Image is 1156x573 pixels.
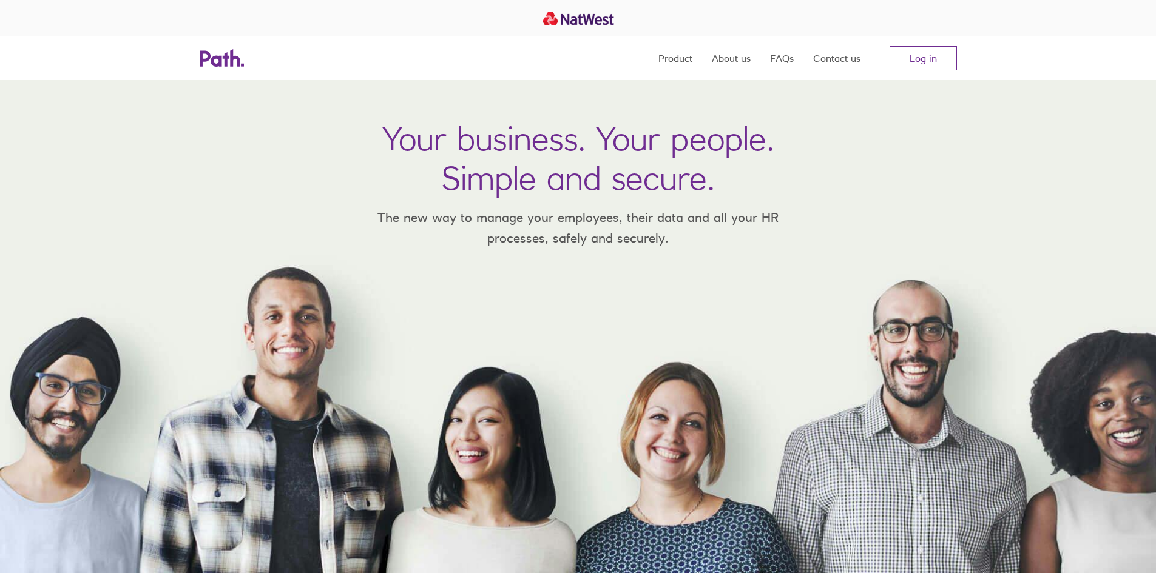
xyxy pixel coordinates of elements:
a: About us [712,36,751,80]
a: FAQs [770,36,794,80]
a: Log in [890,46,957,70]
p: The new way to manage your employees, their data and all your HR processes, safely and securely. [360,207,797,248]
a: Product [658,36,692,80]
h1: Your business. Your people. Simple and secure. [382,119,774,198]
a: Contact us [813,36,860,80]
